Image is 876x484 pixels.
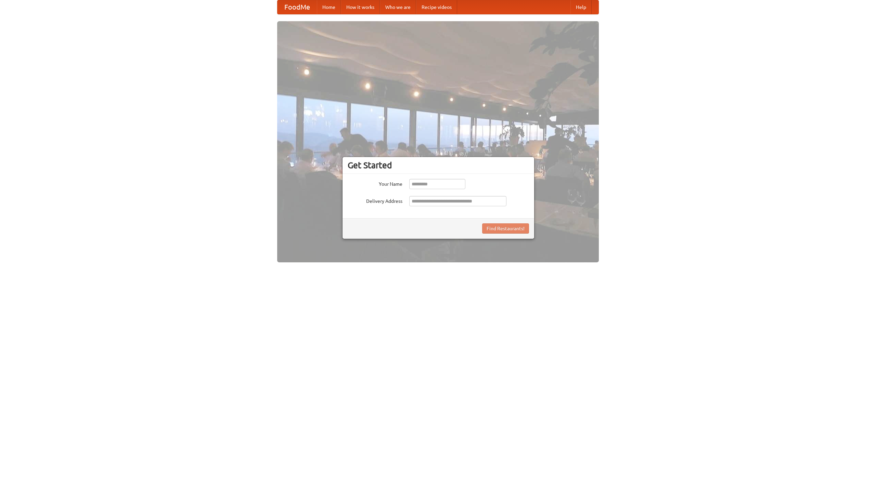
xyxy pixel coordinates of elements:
h3: Get Started [348,160,529,170]
a: Recipe videos [416,0,457,14]
label: Delivery Address [348,196,402,205]
button: Find Restaurants! [482,223,529,234]
a: Help [570,0,592,14]
a: Who we are [380,0,416,14]
label: Your Name [348,179,402,187]
a: FoodMe [278,0,317,14]
a: How it works [341,0,380,14]
a: Home [317,0,341,14]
